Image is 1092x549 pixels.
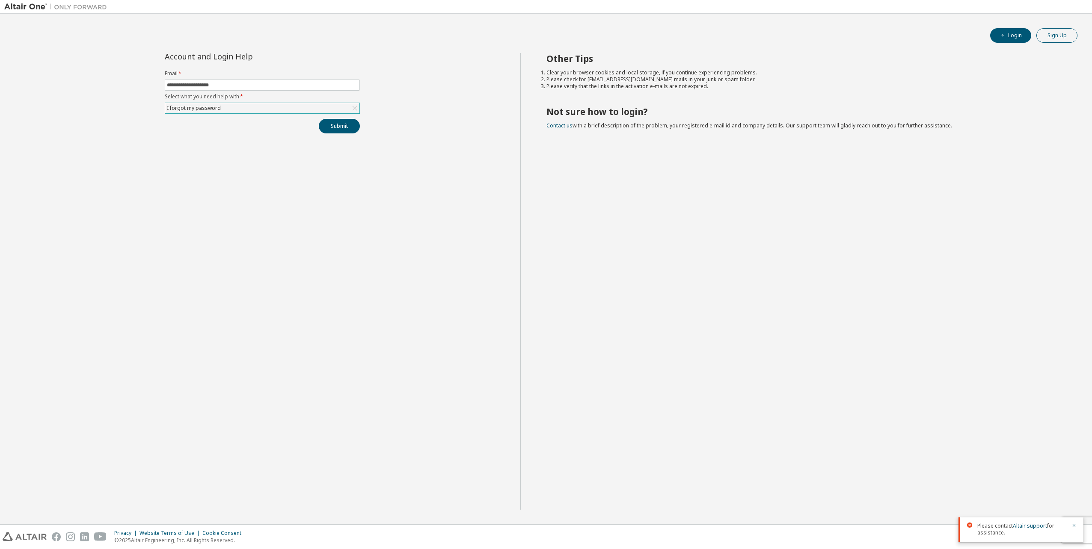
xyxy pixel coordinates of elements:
[165,70,360,77] label: Email
[52,532,61,541] img: facebook.svg
[66,532,75,541] img: instagram.svg
[165,103,359,113] div: I forgot my password
[114,537,246,544] p: © 2025 Altair Engineering, Inc. All Rights Reserved.
[80,532,89,541] img: linkedin.svg
[546,122,952,129] span: with a brief description of the problem, your registered e-mail id and company details. Our suppo...
[165,93,360,100] label: Select what you need help with
[546,76,1062,83] li: Please check for [EMAIL_ADDRESS][DOMAIN_NAME] mails in your junk or spam folder.
[546,122,573,129] a: Contact us
[94,532,107,541] img: youtube.svg
[546,53,1062,64] h2: Other Tips
[319,119,360,133] button: Submit
[114,530,139,537] div: Privacy
[546,106,1062,117] h2: Not sure how to login?
[202,530,246,537] div: Cookie Consent
[546,83,1062,90] li: Please verify that the links in the activation e-mails are not expired.
[990,28,1031,43] button: Login
[3,532,47,541] img: altair_logo.svg
[165,53,321,60] div: Account and Login Help
[546,69,1062,76] li: Clear your browser cookies and local storage, if you continue experiencing problems.
[166,103,222,113] div: I forgot my password
[139,530,202,537] div: Website Terms of Use
[1036,28,1077,43] button: Sign Up
[1013,522,1047,529] a: Altair support
[977,522,1066,536] span: Please contact for assistance.
[4,3,111,11] img: Altair One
